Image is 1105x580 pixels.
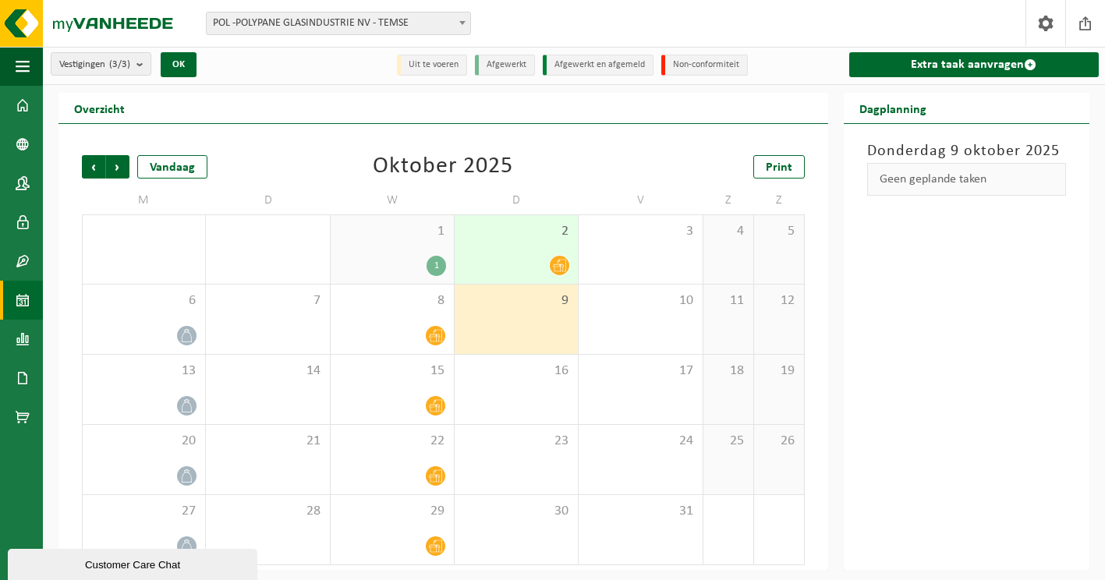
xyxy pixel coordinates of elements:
[338,223,446,240] span: 1
[373,155,513,179] div: Oktober 2025
[711,362,746,380] span: 18
[338,433,446,450] span: 22
[214,503,321,520] span: 28
[703,186,754,214] td: Z
[586,433,694,450] span: 24
[762,292,796,309] span: 12
[82,186,206,214] td: M
[462,503,570,520] span: 30
[331,186,455,214] td: W
[762,433,796,450] span: 26
[59,53,130,76] span: Vestigingen
[766,161,792,174] span: Print
[475,55,535,76] li: Afgewerkt
[455,186,579,214] td: D
[462,292,570,309] span: 9
[109,59,130,69] count: (3/3)
[586,292,694,309] span: 10
[711,433,746,450] span: 25
[51,52,151,76] button: Vestigingen(3/3)
[206,186,330,214] td: D
[661,55,748,76] li: Non-conformiteit
[579,186,703,214] td: V
[844,93,942,123] h2: Dagplanning
[397,55,467,76] li: Uit te voeren
[82,155,105,179] span: Vorige
[214,433,321,450] span: 21
[586,503,694,520] span: 31
[586,223,694,240] span: 3
[58,93,140,123] h2: Overzicht
[849,52,1100,77] a: Extra taak aanvragen
[462,362,570,380] span: 16
[754,186,805,214] td: Z
[762,362,796,380] span: 19
[543,55,653,76] li: Afgewerkt en afgemeld
[427,256,446,276] div: 1
[207,12,470,34] span: POL -POLYPANE GLASINDUSTRIE NV - TEMSE
[90,362,197,380] span: 13
[90,292,197,309] span: 6
[711,292,746,309] span: 11
[90,503,197,520] span: 27
[137,155,207,179] div: Vandaag
[8,546,260,580] iframe: chat widget
[867,163,1067,196] div: Geen geplande taken
[214,292,321,309] span: 7
[762,223,796,240] span: 5
[106,155,129,179] span: Volgende
[214,362,321,380] span: 14
[867,140,1067,163] h3: Donderdag 9 oktober 2025
[338,503,446,520] span: 29
[462,223,570,240] span: 2
[90,433,197,450] span: 20
[161,52,197,77] button: OK
[753,155,805,179] a: Print
[586,362,694,380] span: 17
[338,362,446,380] span: 15
[462,433,570,450] span: 23
[711,223,746,240] span: 4
[338,292,446,309] span: 8
[206,12,471,35] span: POL -POLYPANE GLASINDUSTRIE NV - TEMSE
